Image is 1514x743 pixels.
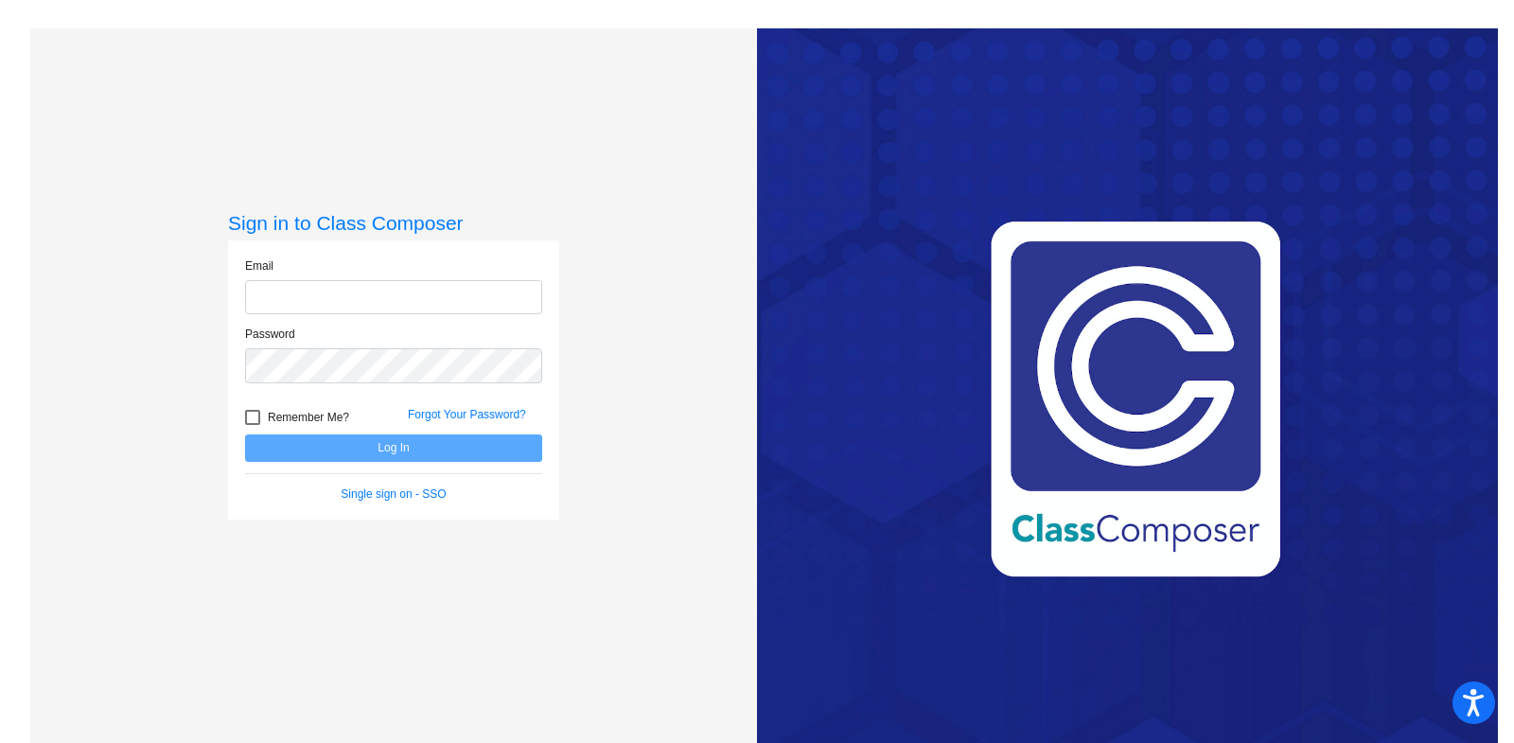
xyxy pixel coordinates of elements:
[245,326,295,343] label: Password
[268,406,349,429] span: Remember Me?
[408,408,526,421] a: Forgot Your Password?
[228,211,559,235] h3: Sign in to Class Composer
[245,257,273,274] label: Email
[341,487,446,501] a: Single sign on - SSO
[245,434,542,462] button: Log In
